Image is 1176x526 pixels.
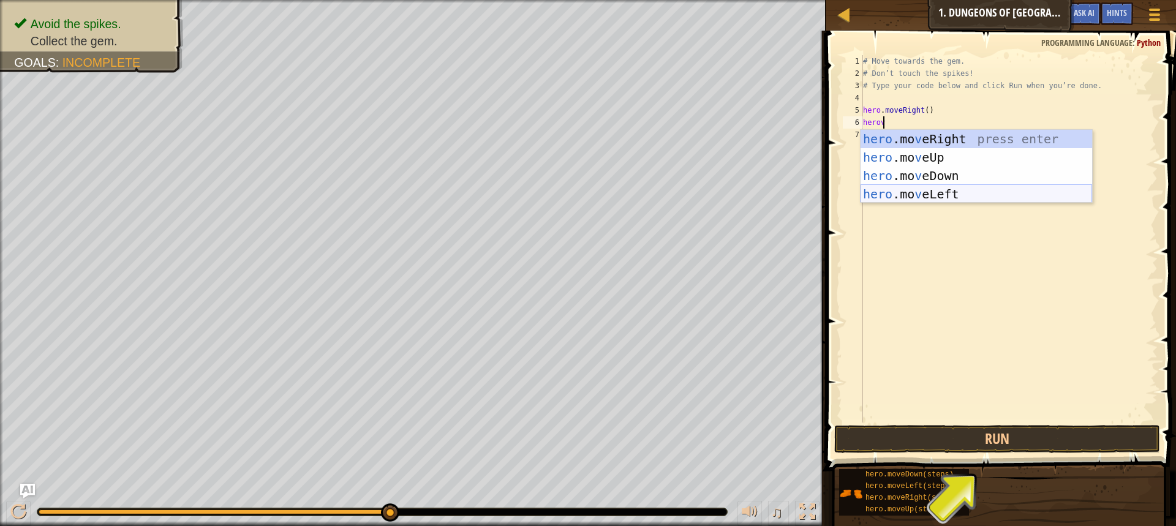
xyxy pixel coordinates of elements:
div: 1 [843,55,863,67]
button: Ask AI [20,484,35,498]
span: Hints [1107,7,1127,18]
span: : [1133,37,1137,48]
span: Python [1137,37,1161,48]
button: Ctrl + P: Pause [6,501,31,526]
div: 3 [843,80,863,92]
span: hero.moveUp(steps) [865,505,945,514]
button: Adjust volume [737,501,762,526]
span: Incomplete [62,56,140,69]
img: portrait.png [839,482,862,505]
span: : [56,56,62,69]
button: Ask AI [1068,2,1101,25]
button: Show game menu [1139,2,1170,31]
span: Goals [14,56,56,69]
span: Ask AI [1074,7,1095,18]
span: hero.moveDown(steps) [865,470,954,479]
span: hero.moveLeft(steps) [865,482,954,490]
span: Avoid the spikes. [31,17,121,31]
div: 4 [843,92,863,104]
span: Programming language [1041,37,1133,48]
button: Toggle fullscreen [795,501,820,526]
button: Run [834,425,1160,453]
button: ♫ [768,501,789,526]
div: 2 [843,67,863,80]
span: ♫ [771,503,783,521]
span: hero.moveRight(steps) [865,494,958,502]
div: 7 [843,129,863,141]
li: Avoid the spikes. [14,15,170,32]
div: 6 [843,116,863,129]
div: 5 [843,104,863,116]
li: Collect the gem. [14,32,170,50]
span: Collect the gem. [31,34,118,48]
